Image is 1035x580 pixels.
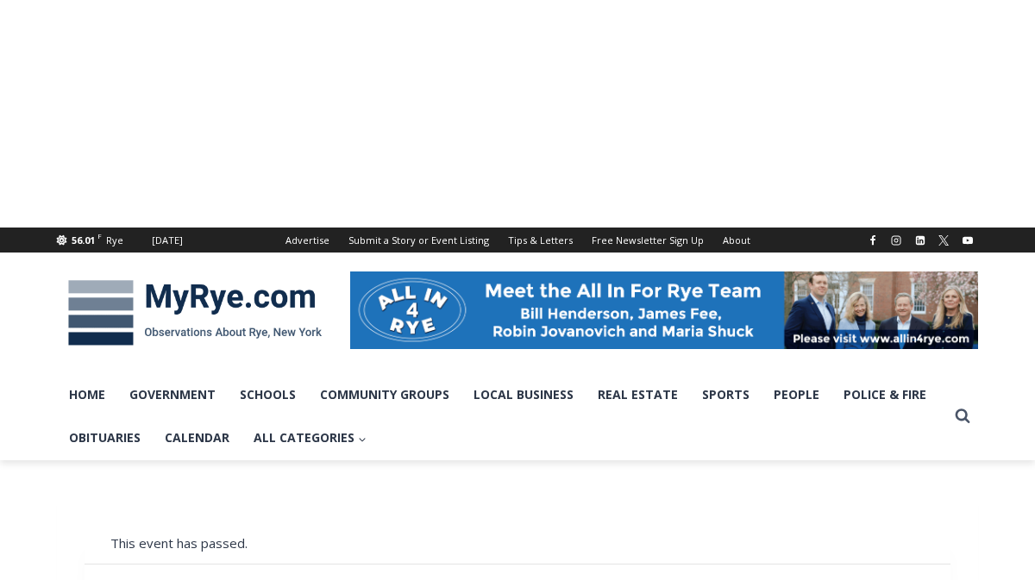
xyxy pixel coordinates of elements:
a: Local Business [461,373,586,416]
span: 56.01 [72,234,95,246]
nav: Primary Navigation [57,373,947,460]
a: YouTube [957,230,978,251]
a: Community Groups [308,373,461,416]
img: MyRye.com [57,268,333,358]
div: Rye [106,233,123,248]
a: Free Newsletter Sign Up [582,228,713,253]
img: All in for Rye [350,271,978,349]
a: Linkedin [910,230,931,251]
a: About [713,228,760,253]
li: This event has passed. [110,533,950,553]
a: Obituaries [57,416,153,459]
span: All Categories [254,428,367,447]
nav: Secondary Navigation [276,228,760,253]
a: People [762,373,831,416]
a: Government [117,373,228,416]
a: X [933,230,954,251]
div: [DATE] [152,233,183,248]
a: Calendar [153,416,241,459]
a: Tips & Letters [499,228,582,253]
a: Facebook [862,230,883,251]
a: All Categories [241,416,379,459]
a: Schools [228,373,308,416]
a: Home [57,373,117,416]
a: Advertise [276,228,339,253]
a: Instagram [886,230,906,251]
a: Submit a Story or Event Listing [339,228,499,253]
a: Sports [690,373,762,416]
a: Police & Fire [831,373,938,416]
button: View Search Form [947,401,978,432]
span: F [97,231,102,240]
a: Real Estate [586,373,690,416]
